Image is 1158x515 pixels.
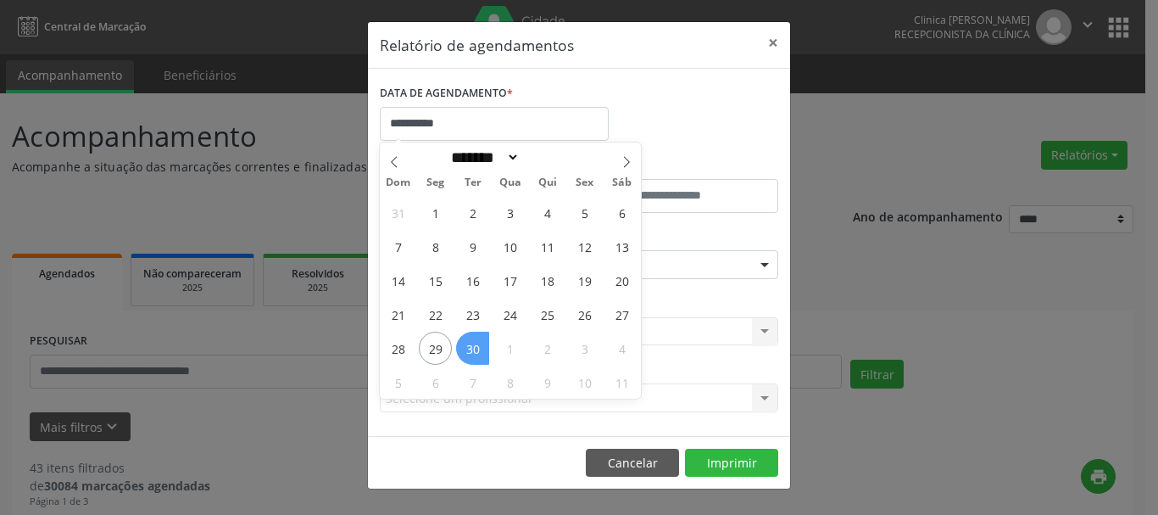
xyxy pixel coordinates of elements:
[380,177,417,188] span: Dom
[417,177,454,188] span: Seg
[419,298,452,331] span: Setembro 22, 2025
[531,366,564,399] span: Outubro 9, 2025
[568,298,601,331] span: Setembro 26, 2025
[380,34,574,56] h5: Relatório de agendamentos
[456,332,489,365] span: Setembro 30, 2025
[605,366,638,399] span: Outubro 11, 2025
[568,332,601,365] span: Outubro 3, 2025
[493,298,526,331] span: Setembro 24, 2025
[419,332,452,365] span: Setembro 29, 2025
[529,177,566,188] span: Qui
[568,196,601,229] span: Setembro 5, 2025
[568,230,601,263] span: Setembro 12, 2025
[756,22,790,64] button: Close
[456,264,489,297] span: Setembro 16, 2025
[381,298,415,331] span: Setembro 21, 2025
[531,298,564,331] span: Setembro 25, 2025
[456,366,489,399] span: Outubro 7, 2025
[456,230,489,263] span: Setembro 9, 2025
[419,366,452,399] span: Outubro 6, 2025
[566,177,604,188] span: Sex
[520,148,576,166] input: Year
[381,332,415,365] span: Setembro 28, 2025
[493,230,526,263] span: Setembro 10, 2025
[604,177,641,188] span: Sáb
[568,366,601,399] span: Outubro 10, 2025
[445,148,520,166] select: Month
[605,196,638,229] span: Setembro 6, 2025
[419,264,452,297] span: Setembro 15, 2025
[605,230,638,263] span: Setembro 13, 2025
[531,230,564,263] span: Setembro 11, 2025
[493,264,526,297] span: Setembro 17, 2025
[493,196,526,229] span: Setembro 3, 2025
[381,264,415,297] span: Setembro 14, 2025
[493,366,526,399] span: Outubro 8, 2025
[605,264,638,297] span: Setembro 20, 2025
[605,298,638,331] span: Setembro 27, 2025
[531,332,564,365] span: Outubro 2, 2025
[531,264,564,297] span: Setembro 18, 2025
[456,298,489,331] span: Setembro 23, 2025
[380,81,513,107] label: DATA DE AGENDAMENTO
[493,332,526,365] span: Outubro 1, 2025
[381,366,415,399] span: Outubro 5, 2025
[456,196,489,229] span: Setembro 2, 2025
[419,196,452,229] span: Setembro 1, 2025
[586,449,679,478] button: Cancelar
[568,264,601,297] span: Setembro 19, 2025
[685,449,778,478] button: Imprimir
[381,196,415,229] span: Agosto 31, 2025
[605,332,638,365] span: Outubro 4, 2025
[583,153,778,179] label: ATÉ
[454,177,492,188] span: Ter
[381,230,415,263] span: Setembro 7, 2025
[492,177,529,188] span: Qua
[419,230,452,263] span: Setembro 8, 2025
[531,196,564,229] span: Setembro 4, 2025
